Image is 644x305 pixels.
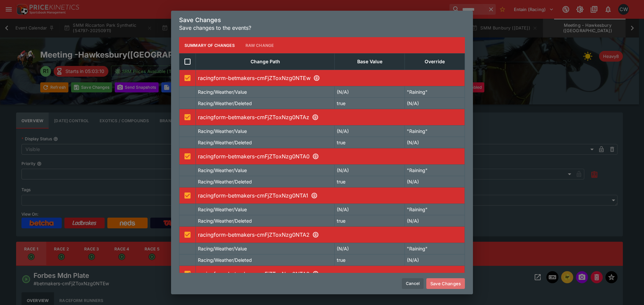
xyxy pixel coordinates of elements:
td: (N/A) [335,243,405,254]
td: true [335,137,405,148]
svg: R3 - Redbank North Richmond Provincial Mdn Hcp [312,153,319,160]
svg: R4 - The Bachmayer Orthodontic Clinic Super Mdn Hcp [311,192,318,199]
p: Racing/Weather/Deleted [198,178,252,185]
p: Racing/Weather/Value [198,128,247,135]
td: (N/A) [405,98,465,109]
p: Racing/Weather/Value [198,245,247,252]
th: Base Value [335,54,405,70]
p: Racing/Weather/Value [198,167,247,174]
p: Racing/Weather/Deleted [198,256,252,263]
p: Racing/Weather/Deleted [198,139,252,146]
h5: Save Changes [179,16,465,24]
p: Racing/Weather/Deleted [198,217,252,224]
button: Cancel [402,278,424,289]
td: "Raining" [405,86,465,98]
p: racingform-betmakers-cmFjZToxNzg0NTA3 [198,270,463,278]
svg: R2 - Paul 'Griffo' Griffin Memorial Mdn Plate [312,114,319,121]
td: (N/A) [405,215,465,227]
p: racingform-betmakers-cmFjZToxNzg0NTA1 [198,192,463,200]
button: Raw Change [240,37,279,53]
p: racingform-betmakers-cmFjZToxNzg0NTA2 [198,231,463,239]
td: true [335,254,405,266]
td: (N/A) [405,137,465,148]
button: Save Changes [426,278,465,289]
p: Racing/Weather/Value [198,88,247,95]
td: (N/A) [335,165,405,176]
td: (N/A) [335,86,405,98]
th: Change Path [196,54,335,70]
p: racingform-betmakers-cmFjZToxNzg0NTAz [198,113,463,121]
svg: R1 - Forbes Mdn Plate [313,75,320,81]
p: Racing/Weather/Value [198,206,247,213]
td: true [335,215,405,227]
td: true [335,176,405,187]
th: Override [405,54,465,70]
svg: R5 - Richmond Club Hcp (C1) [312,231,319,238]
td: (N/A) [405,254,465,266]
svg: R6 - Dentavision (Bm64) [312,271,319,277]
td: (N/A) [335,126,405,137]
p: Save changes to the events? [179,24,465,32]
p: racingform-betmakers-cmFjZToxNzg0NTEw [198,74,463,82]
td: (N/A) [405,176,465,187]
p: racingform-betmakers-cmFjZToxNzg0NTA0 [198,152,463,160]
td: (N/A) [335,204,405,215]
td: "Raining" [405,204,465,215]
td: true [335,98,405,109]
td: "Raining" [405,126,465,137]
button: Summary of Changes [179,37,240,53]
td: "Raining" [405,243,465,254]
td: "Raining" [405,165,465,176]
p: Racing/Weather/Deleted [198,100,252,107]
